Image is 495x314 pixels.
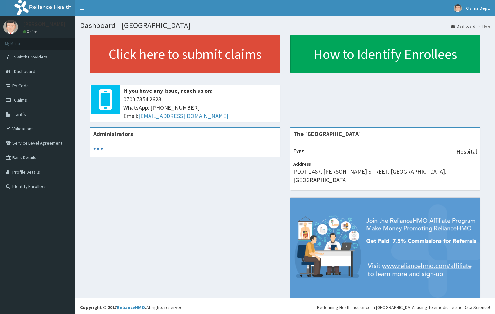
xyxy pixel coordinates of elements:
strong: Copyright © 2017 . [80,305,146,310]
p: PLOT 1487, [PERSON_NAME] STREET, [GEOGRAPHIC_DATA], [GEOGRAPHIC_DATA] [293,167,477,184]
p: [PERSON_NAME] [23,21,66,27]
span: Dashboard [14,68,35,74]
img: User Image [454,4,462,12]
b: If you have any issue, reach us on: [123,87,213,94]
span: Tariffs [14,111,26,117]
a: Dashboard [451,24,475,29]
span: Switch Providers [14,54,47,60]
img: provider-team-banner.png [290,198,481,297]
b: Type [293,148,304,154]
a: [EMAIL_ADDRESS][DOMAIN_NAME] [138,112,228,120]
b: Administrators [93,130,133,138]
span: Claims [14,97,27,103]
h1: Dashboard - [GEOGRAPHIC_DATA] [80,21,490,30]
a: Online [23,29,39,34]
div: Redefining Heath Insurance in [GEOGRAPHIC_DATA] using Telemedicine and Data Science! [317,304,490,311]
strong: The [GEOGRAPHIC_DATA] [293,130,361,138]
span: Claims Dept. [466,5,490,11]
span: 0700 7354 2623 WhatsApp: [PHONE_NUMBER] Email: [123,95,277,120]
b: Address [293,161,311,167]
li: Here [476,24,490,29]
img: User Image [3,20,18,34]
a: RelianceHMO [117,305,145,310]
svg: audio-loading [93,144,103,154]
p: Hospital [456,147,477,156]
a: Click here to submit claims [90,35,280,73]
a: How to Identify Enrollees [290,35,481,73]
